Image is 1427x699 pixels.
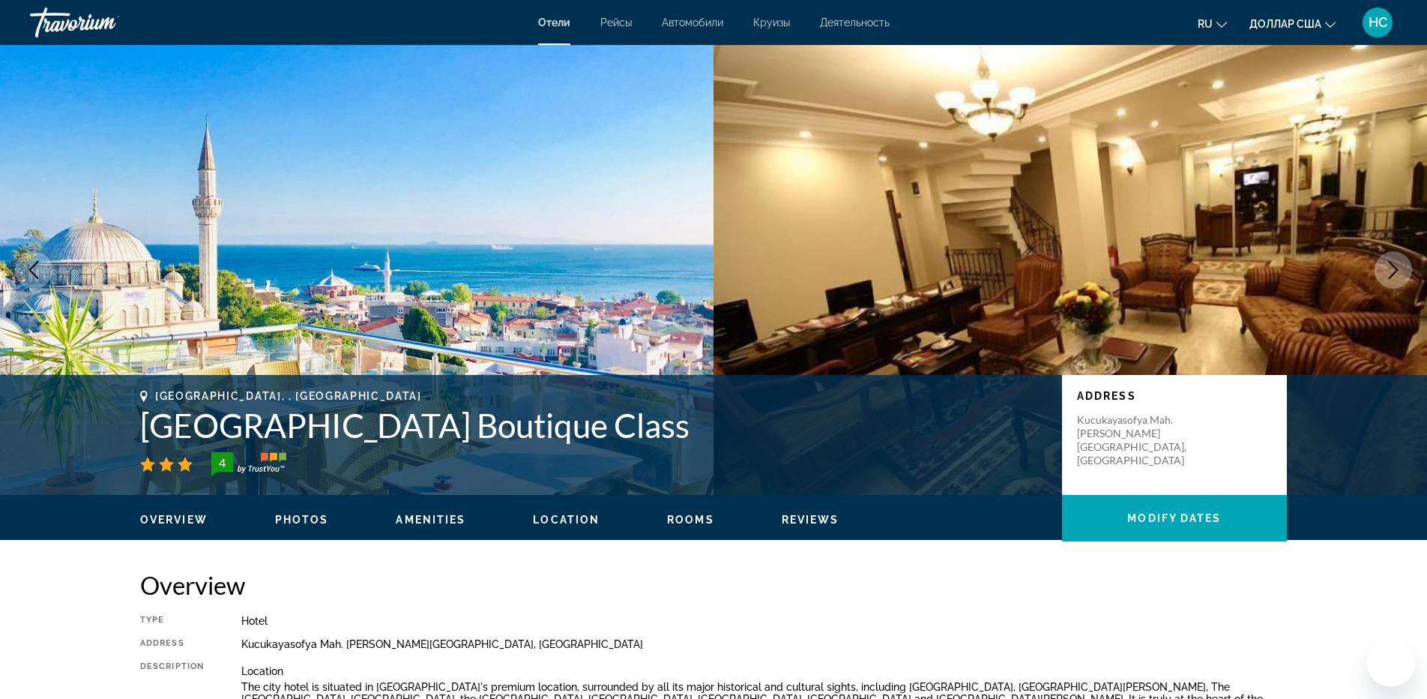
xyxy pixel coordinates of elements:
iframe: Кнопка запуска окна обмена сообщениями [1367,639,1415,687]
div: Address [140,638,204,650]
a: Рейсы [600,16,632,28]
p: Address [1077,390,1272,402]
button: Next image [1375,251,1412,289]
font: ru [1198,18,1213,30]
span: Rooms [667,514,714,526]
img: TrustYou guest rating badge [211,452,286,476]
a: Круизы [753,16,790,28]
a: Автомобили [662,16,723,28]
div: Type [140,615,204,627]
button: Изменить язык [1198,13,1227,34]
button: Изменить валюту [1249,13,1336,34]
a: Травориум [30,3,180,42]
button: Меню пользователя [1358,7,1397,38]
span: [GEOGRAPHIC_DATA], , [GEOGRAPHIC_DATA] [155,390,422,402]
a: Отели [538,16,570,28]
button: Overview [140,513,208,526]
span: Location [533,514,600,526]
span: Reviews [782,514,839,526]
h2: Overview [140,570,1287,600]
div: Kucukayasofya Mah. [PERSON_NAME][GEOGRAPHIC_DATA], [GEOGRAPHIC_DATA] [241,638,1287,650]
button: Location [533,513,600,526]
span: Overview [140,514,208,526]
button: Reviews [782,513,839,526]
span: Photos [275,514,329,526]
button: Modify Dates [1062,495,1287,541]
span: Amenities [396,514,465,526]
font: НС [1369,14,1387,30]
p: Kucukayasofya Mah. [PERSON_NAME][GEOGRAPHIC_DATA], [GEOGRAPHIC_DATA] [1077,413,1197,467]
button: Rooms [667,513,714,526]
a: Деятельность [820,16,890,28]
button: Photos [275,513,329,526]
div: 4 [207,454,237,472]
p: Location [241,665,1287,677]
font: доллар США [1249,18,1321,30]
div: Hotel [241,615,1287,627]
button: Previous image [15,251,52,289]
button: Amenities [396,513,465,526]
span: Modify Dates [1127,512,1221,524]
h1: [GEOGRAPHIC_DATA] Boutique Class [140,406,1047,445]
